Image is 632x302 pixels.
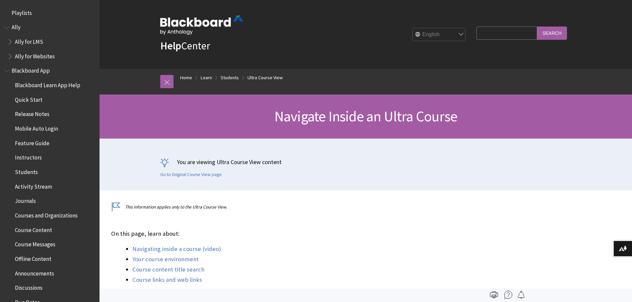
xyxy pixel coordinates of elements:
[504,291,512,299] img: More help
[160,158,572,166] p: You are viewing Ultra Course View content
[15,196,36,205] span: Journals
[15,166,38,175] span: Students
[180,74,192,82] a: Home
[15,210,78,219] span: Courses and Organizations
[4,7,96,19] nav: Book outline for Playlists
[15,239,55,248] span: Course Messages
[111,229,523,238] p: On this page, learn about:
[132,266,204,273] a: Course content title search
[15,138,49,147] span: Feature Guide
[15,51,55,60] span: Ally for Websites
[15,282,42,291] span: Discussions
[160,39,210,52] a: HelpCenter
[132,276,202,284] a: Course links and web links
[15,152,42,161] span: Instructors
[201,74,212,82] a: Learn
[274,107,457,125] span: Navigate Inside an Ultra Course
[12,7,32,16] span: Playlists
[221,74,239,82] a: Students
[15,123,58,132] span: Mobile Auto Login
[517,291,525,299] img: Follow this page
[15,224,52,233] span: Course Content
[160,172,223,178] a: Go to Original Course View page.
[111,204,523,210] p: This information applies only to the Ultra Course View.
[4,22,96,62] nav: Book outline for Anthology Ally Help
[490,291,498,299] img: Print
[12,22,21,31] span: Ally
[12,65,50,74] span: Blackboard App
[15,94,42,103] span: Quick Start
[15,253,51,262] span: Offline Content
[15,268,54,277] span: Announcements
[15,181,52,190] span: Activity Stream
[132,255,199,263] a: Your course environment
[15,80,80,89] span: Blackboard Learn App Help
[160,39,181,52] strong: Help
[537,27,567,39] input: Search
[15,36,43,45] span: Ally for LMS
[15,109,49,118] span: Release Notes
[247,74,283,82] a: Ultra Course View
[132,245,221,253] a: Navigating inside a course (video)
[413,28,466,41] select: Site Language Selector
[160,16,243,35] img: Blackboard by Anthology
